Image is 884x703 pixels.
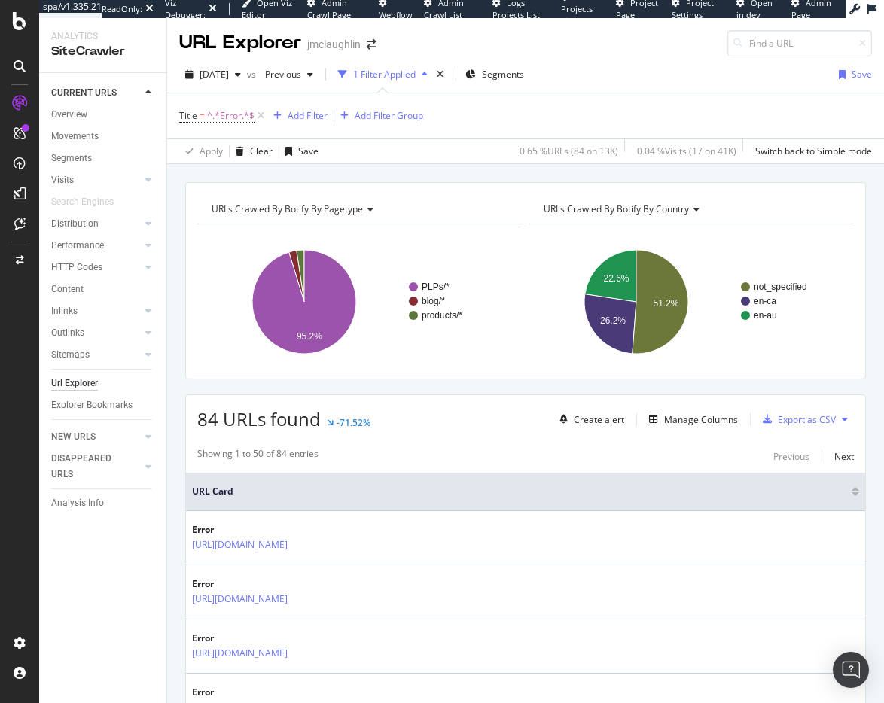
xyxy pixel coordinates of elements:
div: Analysis Info [51,495,104,511]
text: PLPs/* [422,282,450,292]
button: Apply [179,139,223,163]
a: Inlinks [51,303,141,319]
span: Segments [482,68,524,81]
a: [URL][DOMAIN_NAME] [192,592,288,607]
text: products/* [422,310,462,321]
div: Distribution [51,216,99,232]
div: Error [192,686,353,699]
button: 1 Filter Applied [332,62,434,87]
div: Save [852,68,872,81]
div: HTTP Codes [51,260,102,275]
span: URL Card [192,485,848,498]
span: ^.*Error.*$ [207,105,255,126]
a: Visits [51,172,141,188]
span: URLs Crawled By Botify By pagetype [212,202,363,215]
span: = [200,109,205,122]
div: CURRENT URLS [51,85,117,101]
div: Movements [51,129,99,145]
a: Content [51,282,156,297]
a: Movements [51,129,156,145]
span: Title [179,109,197,122]
div: Visits [51,172,74,188]
a: Analysis Info [51,495,156,511]
a: Url Explorer [51,376,156,391]
div: Error [192,631,353,645]
div: Open Intercom Messenger [833,652,869,688]
a: NEW URLS [51,429,141,445]
button: Previous [259,62,319,87]
div: Add Filter Group [355,109,423,122]
div: Manage Columns [664,413,738,426]
button: Segments [459,62,530,87]
button: Create alert [553,407,624,431]
a: Performance [51,238,141,254]
div: DISAPPEARED URLS [51,451,127,482]
a: CURRENT URLS [51,85,141,101]
div: -71.52% [337,416,370,429]
div: Analytics [51,30,154,43]
span: Projects List [561,3,593,26]
a: Outlinks [51,325,141,341]
div: Previous [773,450,809,463]
h4: URLs Crawled By Botify By country [541,197,840,221]
div: Search Engines [51,194,114,210]
div: Inlinks [51,303,78,319]
span: Previous [259,68,301,81]
text: 22.6% [603,273,629,284]
text: not_specified [754,282,807,292]
button: Add Filter [267,107,328,125]
div: Save [298,145,319,157]
button: Add Filter Group [334,107,423,125]
span: vs [247,68,259,81]
div: Showing 1 to 50 of 84 entries [197,447,319,465]
div: Error [192,523,353,537]
h4: URLs Crawled By Botify By pagetype [209,197,508,221]
button: Clear [230,139,273,163]
div: 1 Filter Applied [353,68,416,81]
svg: A chart. [197,236,522,367]
span: 84 URLs found [197,406,321,431]
div: Switch back to Simple mode [755,145,872,157]
div: Outlinks [51,325,84,341]
text: blog/* [422,296,445,306]
a: [URL][DOMAIN_NAME] [192,646,288,661]
div: 0.04 % Visits ( 17 on 41K ) [637,145,736,157]
button: [DATE] [179,62,247,87]
input: Find a URL [727,30,872,56]
text: 51.2% [654,298,679,309]
svg: A chart. [529,236,854,367]
button: Save [279,139,319,163]
text: en-au [754,310,777,321]
a: Distribution [51,216,141,232]
div: Sitemaps [51,347,90,363]
span: 2025 Aug. 10th [200,68,229,81]
a: Sitemaps [51,347,141,363]
text: 26.2% [600,315,626,326]
button: Next [834,447,854,465]
button: Manage Columns [643,410,738,428]
div: Segments [51,151,92,166]
a: Segments [51,151,156,166]
button: Switch back to Simple mode [749,139,872,163]
div: Create alert [574,413,624,426]
button: Export as CSV [757,407,836,431]
div: Next [834,450,854,463]
a: Explorer Bookmarks [51,397,156,413]
a: HTTP Codes [51,260,141,275]
div: SiteCrawler [51,43,154,60]
div: Performance [51,238,104,254]
div: Error [192,577,353,591]
div: Export as CSV [778,413,836,426]
div: arrow-right-arrow-left [367,39,376,50]
div: Overview [51,107,87,123]
div: URL Explorer [179,30,301,56]
div: ReadOnly: [102,3,142,15]
div: Content [51,282,84,297]
a: DISAPPEARED URLS [51,451,141,482]
div: jmclaughlin [307,37,361,52]
a: Search Engines [51,194,129,210]
div: Clear [250,145,273,157]
div: Explorer Bookmarks [51,397,133,413]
